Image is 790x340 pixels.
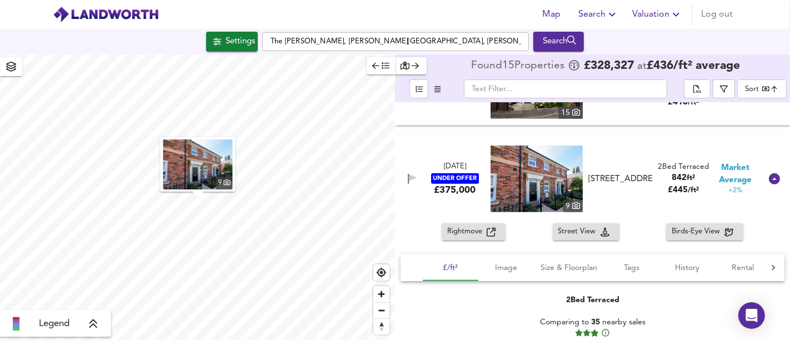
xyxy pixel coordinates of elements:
button: Rightmove [442,223,506,241]
span: Birds-Eye View [672,226,724,238]
div: [DATE] [444,162,466,172]
span: Size & Floorplan [541,261,597,275]
a: property thumbnail 9 [491,146,583,212]
span: Zoom out [373,303,389,318]
button: Settings [206,32,258,52]
button: property thumbnail 9 [161,137,236,192]
span: Tags [611,261,653,275]
div: Open Intercom Messenger [738,302,765,329]
input: Enter a location... [262,32,529,51]
span: £ 436 / ft² average [647,60,740,72]
div: £375,000 [434,184,476,196]
span: £ 328,327 [584,61,634,72]
span: / ft² [688,187,699,194]
div: Click to configure Search Settings [206,32,258,52]
div: Sort [745,84,759,94]
div: Comparing to nearby sales [521,317,665,338]
div: Search [536,34,581,49]
span: Street View [558,226,601,238]
button: Search [533,32,584,52]
div: 9 [563,200,583,212]
button: Zoom in [373,286,389,302]
img: logo [53,6,159,23]
span: / ft² [688,99,699,106]
span: ft² [687,174,695,182]
div: 2 Bed Terraced [566,294,619,306]
span: at [637,61,647,72]
button: Birds-Eye View [666,223,743,241]
button: Log out [697,3,737,26]
button: Find my location [373,264,389,281]
span: 35 [591,318,600,326]
a: property thumbnail 9 [163,139,233,189]
button: Valuation [628,3,687,26]
span: 842 [672,174,687,182]
div: Settings [226,34,255,49]
div: [STREET_ADDRESS] [588,173,653,185]
button: Reset bearing to north [373,318,389,334]
img: property thumbnail [163,139,233,189]
span: Legend [39,317,69,331]
span: Rental [722,261,764,275]
span: History [666,261,708,275]
svg: Show Details [768,172,781,186]
span: £/ft² [429,261,472,275]
span: Search [578,7,619,22]
div: 15 [558,107,583,119]
div: 2 Bed Terraced [658,162,709,172]
div: Sort [737,79,787,98]
div: UNDER OFFER [431,173,479,184]
img: property thumbnail [491,146,583,212]
button: Search [574,3,623,26]
span: Map [538,7,565,22]
span: Market Average [709,162,761,186]
div: The Cobbetts, Alton, Hampshire, GU34 1FJ [584,173,657,185]
div: split button [684,79,711,98]
input: Text Filter... [464,79,667,98]
div: Run Your Search [533,32,584,52]
button: Street View [553,223,619,241]
span: £ 445 [668,186,699,194]
div: Found 15 Propert ies [471,61,567,72]
span: £ 418 [668,98,699,107]
button: Zoom out [373,302,389,318]
span: Image [485,261,527,275]
div: [DATE]UNDER OFFER£375,000 property thumbnail 9 [STREET_ADDRESS]2Bed Terraced842ft²£445/ft² Market... [395,134,790,223]
button: Map [534,3,569,26]
span: Reset bearing to north [373,319,389,334]
div: 9 [216,177,233,189]
span: Rightmove [447,226,487,238]
span: Valuation [632,7,683,22]
span: +2% [728,186,742,196]
span: Log out [701,7,733,22]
